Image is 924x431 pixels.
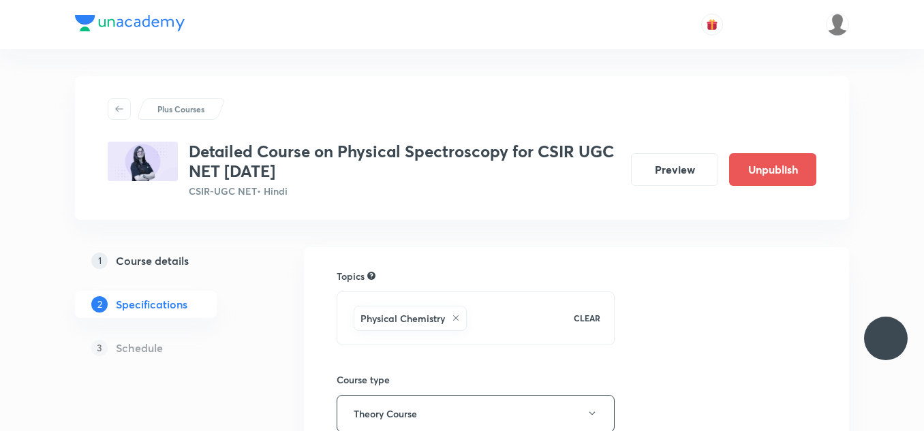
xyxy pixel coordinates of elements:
p: CLEAR [574,312,600,324]
h5: Specifications [116,296,187,313]
h5: Course details [116,253,189,269]
img: ttu [878,330,894,347]
p: CSIR-UGC NET • Hindi [189,184,620,198]
p: 2 [91,296,108,313]
img: B90A8335-9EFA-42D8-9224-453F909E3149_plus.png [108,142,178,181]
h6: Physical Chemistry [360,311,445,325]
button: Preview [631,153,718,186]
div: Search for topics [367,270,375,282]
h6: Topics [337,269,365,283]
h3: Detailed Course on Physical Spectroscopy for CSIR UGC NET [DATE] [189,142,620,181]
p: 1 [91,253,108,269]
p: 3 [91,340,108,356]
button: Unpublish [729,153,816,186]
a: Company Logo [75,15,185,35]
img: avatar [706,18,718,31]
p: Plus Courses [157,103,204,115]
a: 1Course details [75,247,260,274]
img: roshni [826,13,849,36]
img: Company Logo [75,15,185,31]
h6: Course type [337,372,615,387]
button: avatar [701,14,723,35]
h5: Schedule [116,340,163,356]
